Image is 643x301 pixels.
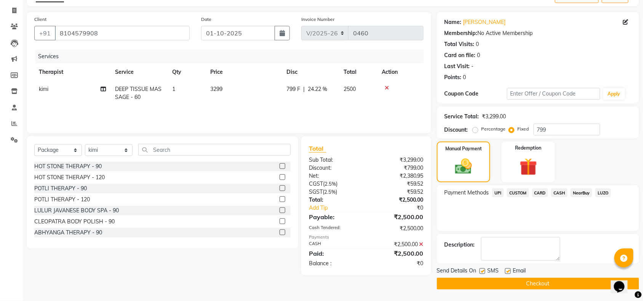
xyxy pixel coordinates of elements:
[303,260,366,268] div: Balance :
[34,174,105,182] div: HOT STONE THERAPY - 120
[366,188,429,196] div: ₹59.52
[463,73,466,81] div: 0
[309,180,323,187] span: CGST
[39,86,48,92] span: kimi
[571,188,592,197] span: NearBuy
[110,64,168,81] th: Service
[34,207,119,215] div: LULUR JAVANESE BODY SPA - 90
[366,212,429,221] div: ₹2,500.00
[595,188,611,197] span: LUZO
[35,49,429,64] div: Services
[34,196,90,204] div: POTLI THERAPY - 120
[437,267,477,276] span: Send Details On
[482,113,506,121] div: ₹3,299.00
[339,64,377,81] th: Total
[445,29,632,37] div: No Active Membership
[303,240,366,248] div: CASH
[303,164,366,172] div: Discount:
[309,234,424,240] div: Payments
[366,172,429,180] div: ₹2,380.95
[325,181,336,187] span: 2.5%
[303,196,366,204] div: Total:
[488,267,499,276] span: SMS
[34,185,87,193] div: POTLI THERAPY - 90
[309,145,326,153] span: Total
[282,64,339,81] th: Disc
[210,86,222,92] span: 3299
[303,204,377,212] a: Add Tip
[308,85,327,93] span: 24.22 %
[518,126,529,132] label: Fixed
[286,85,300,93] span: 799 F
[445,113,479,121] div: Service Total:
[532,188,549,197] span: CARD
[201,16,211,23] label: Date
[344,86,356,92] span: 2500
[34,26,56,40] button: +91
[611,271,635,293] iframe: chat widget
[366,180,429,188] div: ₹59.52
[445,90,507,98] div: Coupon Code
[445,40,475,48] div: Total Visits:
[366,156,429,164] div: ₹3,299.00
[450,157,477,176] img: _cash.svg
[472,62,474,70] div: -
[303,85,305,93] span: |
[507,88,600,100] input: Enter Offer / Coupon Code
[492,188,504,197] span: UPI
[301,16,334,23] label: Invoice Number
[303,212,366,221] div: Payable:
[481,126,506,132] label: Percentage
[206,64,282,81] th: Price
[445,29,478,37] div: Membership:
[507,188,529,197] span: CUSTOM
[303,249,366,258] div: Paid:
[138,144,291,156] input: Search
[445,51,476,59] div: Card on file:
[513,267,526,276] span: Email
[445,241,475,249] div: Description:
[463,18,506,26] a: [PERSON_NAME]
[309,188,323,195] span: SGST
[514,156,543,178] img: _gift.svg
[303,180,366,188] div: ( )
[477,51,480,59] div: 0
[115,86,162,100] span: DEEP TISSUE MASSAGE - 60
[34,229,102,237] div: ABHYANGA THERAPY - 90
[366,249,429,258] div: ₹2,500.00
[515,145,542,151] label: Redemption
[34,162,102,170] div: HOT STONE THERAPY - 90
[366,164,429,172] div: ₹799.00
[366,196,429,204] div: ₹2,500.00
[603,88,625,100] button: Apply
[445,73,462,81] div: Points:
[303,225,366,233] div: Cash Tendered:
[377,64,424,81] th: Action
[303,188,366,196] div: ( )
[445,18,462,26] div: Name:
[445,62,470,70] div: Last Visit:
[377,204,429,212] div: ₹0
[551,188,568,197] span: CASH
[34,64,110,81] th: Therapist
[168,64,206,81] th: Qty
[172,86,175,92] span: 1
[437,278,639,290] button: Checkout
[55,26,190,40] input: Search by Name/Mobile/Email/Code
[34,218,115,226] div: CLEOPATRA BODY POLISH - 90
[34,16,46,23] label: Client
[445,145,482,152] label: Manual Payment
[445,189,489,197] span: Payment Methods
[445,126,468,134] div: Discount:
[366,240,429,248] div: ₹2,500.00
[366,225,429,233] div: ₹2,500.00
[476,40,479,48] div: 0
[366,260,429,268] div: ₹0
[303,172,366,180] div: Net:
[303,156,366,164] div: Sub Total:
[324,189,336,195] span: 2.5%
